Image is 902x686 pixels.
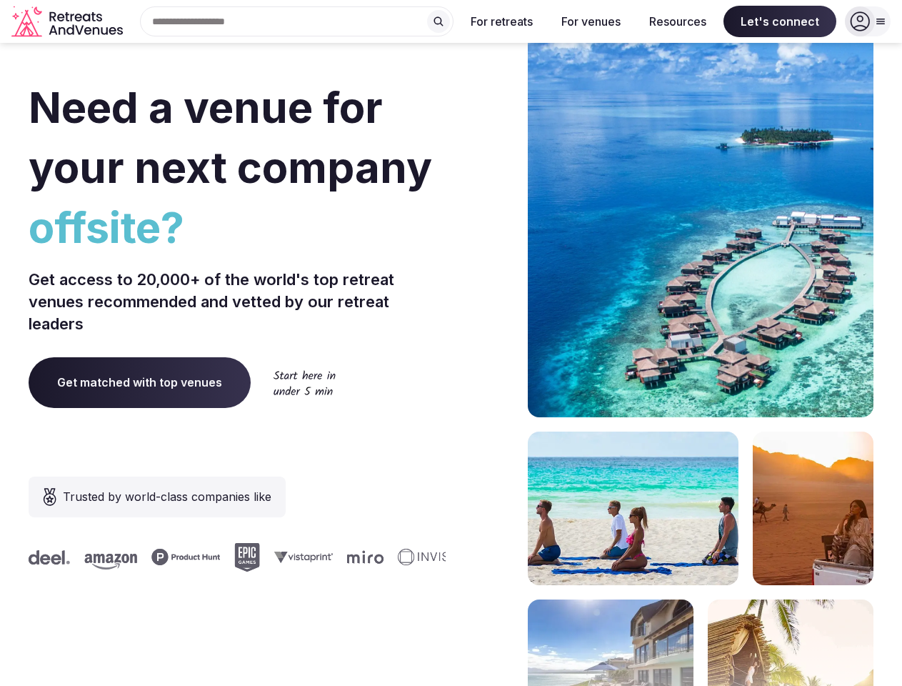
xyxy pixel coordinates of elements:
a: Visit the homepage [11,6,126,38]
button: Resources [638,6,718,37]
svg: Vistaprint company logo [270,551,329,563]
button: For venues [550,6,632,37]
img: yoga on tropical beach [528,432,738,585]
span: Trusted by world-class companies like [63,488,271,505]
svg: Epic Games company logo [230,543,256,572]
p: Get access to 20,000+ of the world's top retreat venues recommended and vetted by our retreat lea... [29,269,446,334]
svg: Deel company logo [24,550,66,565]
a: Get matched with top venues [29,357,251,407]
span: offsite? [29,197,446,257]
img: woman sitting in back of truck with camels [753,432,873,585]
button: For retreats [459,6,544,37]
svg: Miro company logo [343,550,379,564]
svg: Retreats and Venues company logo [11,6,126,38]
span: Need a venue for your next company [29,81,432,193]
img: Start here in under 5 min [274,370,336,395]
svg: Invisible company logo [394,549,472,566]
span: Let's connect [723,6,836,37]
